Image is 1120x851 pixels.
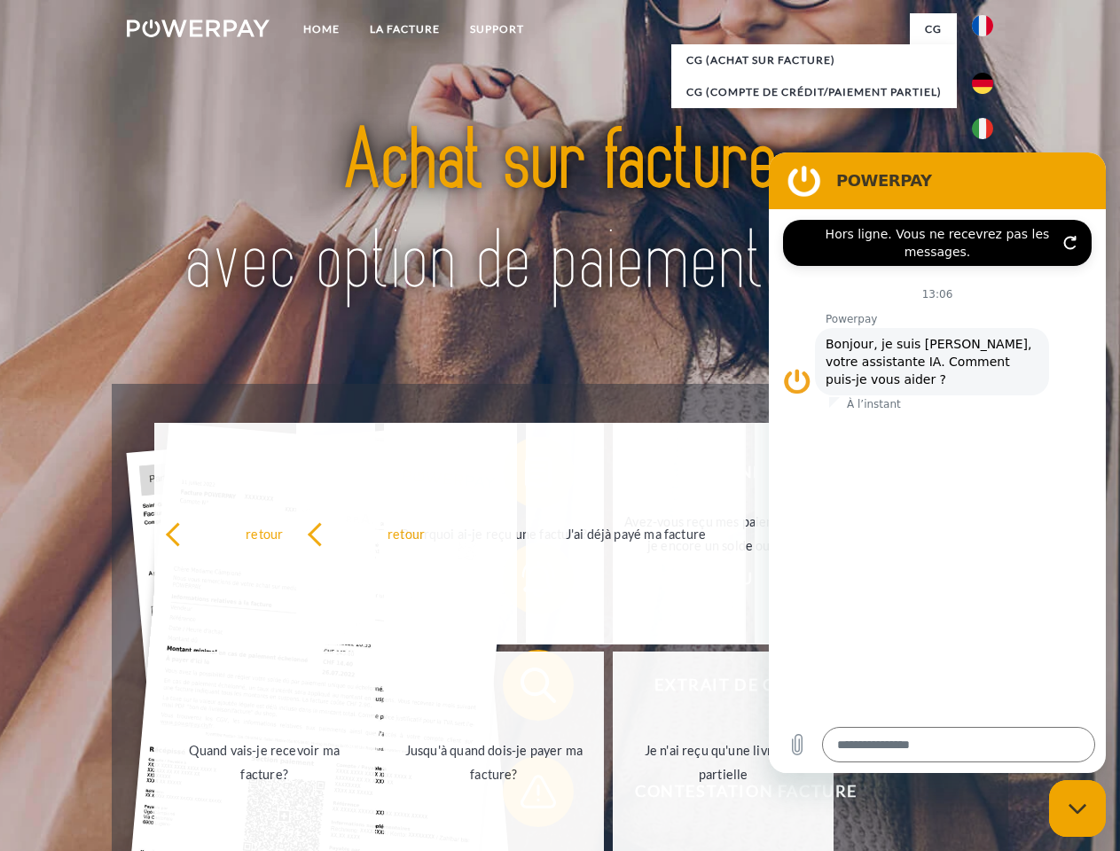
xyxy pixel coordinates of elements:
[307,521,506,545] div: retour
[972,15,993,36] img: fr
[127,20,270,37] img: logo-powerpay-white.svg
[769,152,1106,773] iframe: Fenêtre de messagerie
[355,13,455,45] a: LA FACTURE
[671,76,957,108] a: CG (Compte de crédit/paiement partiel)
[972,118,993,139] img: it
[165,738,364,786] div: Quand vais-je recevoir ma facture?
[623,738,823,786] div: Je n'ai reçu qu'une livraison partielle
[537,521,736,545] div: J'ai déjà payé ma facture
[671,44,957,76] a: CG (achat sur facture)
[455,13,539,45] a: Support
[395,738,594,786] div: Jusqu'à quand dois-je payer ma facture?
[972,73,993,94] img: de
[910,13,957,45] a: CG
[1049,780,1106,837] iframe: Bouton de lancement de la fenêtre de messagerie, conversation en cours
[169,85,951,340] img: title-powerpay_fr.svg
[288,13,355,45] a: Home
[765,521,965,545] div: La commande a été renvoyée
[165,521,364,545] div: retour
